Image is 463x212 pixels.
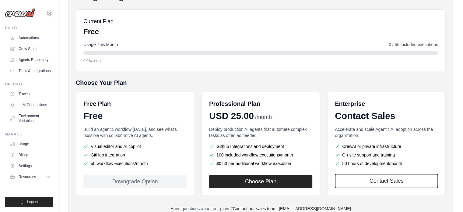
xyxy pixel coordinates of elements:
[7,89,53,99] a: Traces
[83,27,114,37] p: Free
[209,175,312,188] button: Choose Plan
[76,78,446,87] h5: Choose Your Plan
[83,110,187,121] div: Free
[7,33,53,43] a: Automations
[335,152,438,158] li: On-site support and training
[335,160,438,167] li: 50 hours of development/month
[209,152,312,158] li: 100 included workflow executions/month
[335,174,438,188] a: Contact Sales
[19,174,36,179] span: Resources
[83,175,187,188] div: Downgrade Option
[233,206,351,211] a: Contact our sales team: [EMAIL_ADDRESS][DOMAIN_NAME]
[83,99,111,108] h6: Free Plan
[335,126,438,138] p: Accelerate and scale Agentic AI adoption across the organization.
[209,126,312,138] p: Deploy production AI agents that automate complex tasks as often as needed.
[83,126,187,138] p: Build an agentic workflow [DATE], and see what's possible with collaborative AI agents.
[7,100,53,110] a: LLM Connections
[5,82,53,87] div: Operate
[83,17,114,26] h5: Current Plan
[83,59,101,63] span: 0.0% used
[83,152,187,158] li: GitHub integration
[7,55,53,65] a: Agents Repository
[209,110,254,121] span: USD 25.00
[5,26,53,31] div: Build
[7,172,53,182] button: Resources
[5,8,35,17] img: Logo
[209,143,312,149] li: Github Integrations and deployment
[83,160,187,167] li: 50 workflow executions/month
[76,206,446,212] p: Have questions about our plans?
[209,99,260,108] h6: Professional Plan
[7,111,53,126] a: Environment Variables
[83,41,118,48] span: Usage This Month
[83,143,187,149] li: Visual editor and AI copilot
[5,132,53,137] div: Manage
[7,161,53,171] a: Settings
[7,44,53,54] a: Crew Studio
[27,199,38,204] span: Logout
[7,66,53,76] a: Tools & Integrations
[209,160,312,167] li: $0.50 per additional workflow execution
[7,150,53,160] a: Billing
[335,99,438,108] h6: Enterprise
[5,197,53,207] button: Logout
[335,110,438,121] div: Contact Sales
[255,113,272,121] span: /month
[335,143,438,149] li: CrewAI or private infrastructure
[7,139,53,149] a: Usage
[389,41,438,48] span: 0 / 50 included executions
